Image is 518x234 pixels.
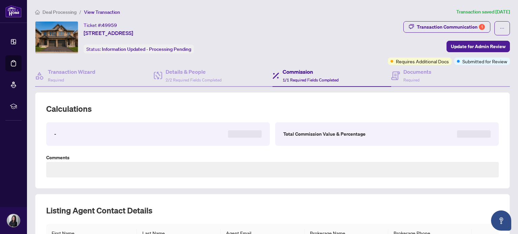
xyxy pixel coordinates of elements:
img: Profile Icon [7,214,20,227]
button: Open asap [491,210,511,231]
div: Ticket #: [84,21,117,29]
span: Update for Admin Review [451,41,506,52]
label: Total Commission Value & Percentage [283,130,366,138]
h4: Details & People [166,68,222,76]
span: Submitted for Review [462,58,507,65]
img: logo [5,5,22,18]
div: Status: [84,44,194,54]
h2: Listing Agent Contact Details [46,205,499,216]
h4: Documents [403,68,431,76]
h4: Transaction Wizard [48,68,95,76]
h2: Calculations [46,103,499,114]
label: - [54,130,56,138]
button: Update for Admin Review [447,41,510,52]
span: View Transaction [84,9,120,15]
span: 2/2 Required Fields Completed [166,77,222,82]
span: Deal Processing [42,9,77,15]
li: / [79,8,81,16]
img: IMG-S12359839_1.jpg [35,22,78,53]
span: home [35,10,40,14]
span: 49959 [102,22,117,28]
div: 1 [479,24,485,30]
span: [STREET_ADDRESS] [84,29,133,37]
label: Comments [46,154,499,161]
h4: Commission [283,68,339,76]
span: ellipsis [500,26,505,31]
span: Required [403,77,420,82]
article: Transaction saved [DATE] [456,8,510,16]
span: Requires Additional Docs [396,58,449,65]
div: Transaction Communication [417,22,485,32]
button: Transaction Communication1 [403,21,490,33]
span: Information Updated - Processing Pending [102,46,191,52]
span: Required [48,77,64,82]
span: 1/1 Required Fields Completed [283,77,339,82]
